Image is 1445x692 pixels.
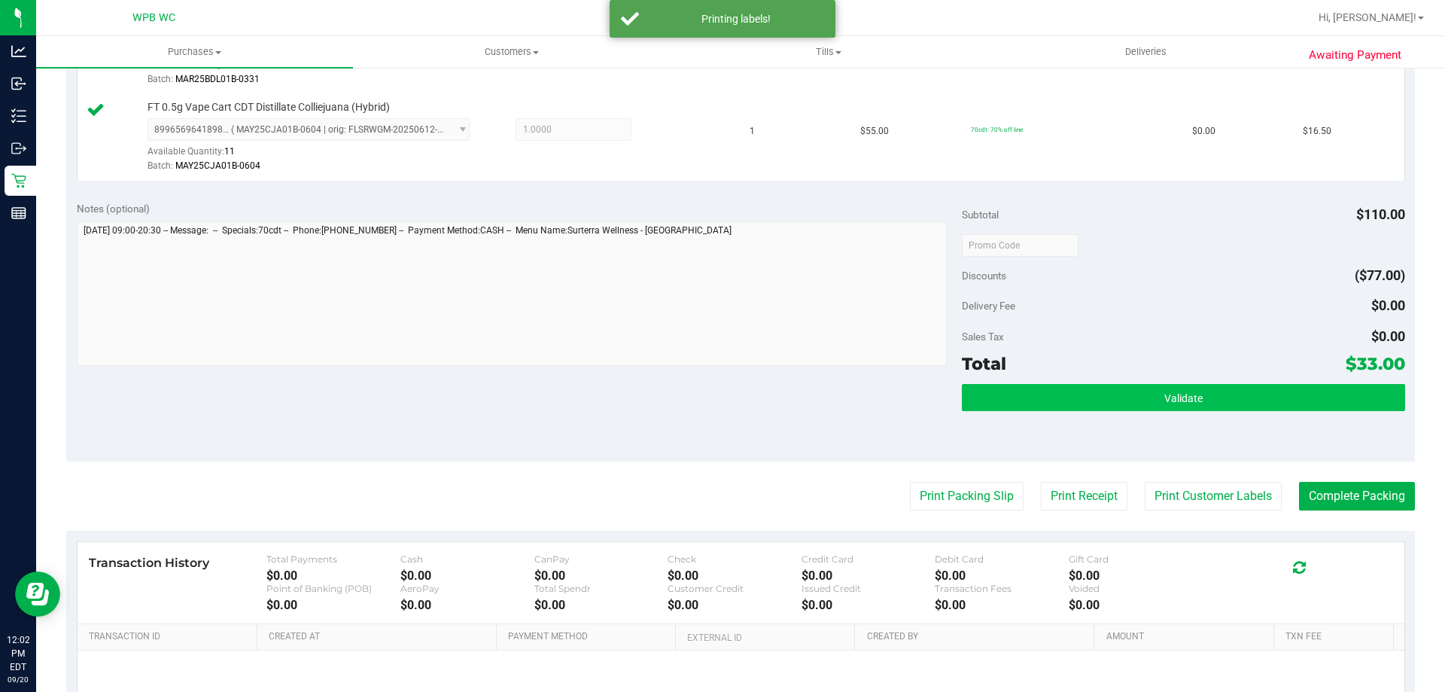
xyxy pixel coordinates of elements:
[802,553,935,565] div: Credit Card
[148,141,486,170] div: Available Quantity:
[987,36,1304,68] a: Deliveries
[269,631,490,643] a: Created At
[353,36,670,68] a: Customers
[534,569,668,583] div: $0.00
[266,598,400,612] div: $0.00
[400,553,534,565] div: Cash
[962,353,1006,374] span: Total
[1145,482,1282,511] button: Print Customer Labels
[1346,353,1405,374] span: $33.00
[1371,297,1405,313] span: $0.00
[534,553,668,565] div: CanPay
[668,598,802,612] div: $0.00
[1371,328,1405,344] span: $0.00
[1069,583,1203,594] div: Voided
[15,572,60,617] iframe: Resource center
[1069,569,1203,583] div: $0.00
[962,209,999,221] span: Subtotal
[11,141,26,156] inline-svg: Outbound
[148,160,173,171] span: Batch:
[962,262,1006,289] span: Discounts
[148,100,390,114] span: FT 0.5g Vape Cart CDT Distillate Colliejuana (Hybrid)
[148,54,486,84] div: Available Quantity:
[675,624,854,651] th: External ID
[534,598,668,612] div: $0.00
[802,583,935,594] div: Issued Credit
[175,160,260,171] span: MAY25CJA01B-0604
[11,108,26,123] inline-svg: Inventory
[266,553,400,565] div: Total Payments
[910,482,1024,511] button: Print Packing Slip
[508,631,670,643] a: Payment Method
[36,36,353,68] a: Purchases
[1285,631,1387,643] a: Txn Fee
[11,173,26,188] inline-svg: Retail
[1164,392,1203,404] span: Validate
[266,583,400,594] div: Point of Banking (POB)
[1303,124,1331,139] span: $16.50
[132,11,175,24] span: WPB WC
[867,631,1088,643] a: Created By
[148,74,173,84] span: Batch:
[1299,482,1415,511] button: Complete Packing
[400,569,534,583] div: $0.00
[1192,124,1215,139] span: $0.00
[802,598,935,612] div: $0.00
[1041,482,1127,511] button: Print Receipt
[1319,11,1416,23] span: Hi, [PERSON_NAME]!
[671,45,986,59] span: Tills
[1069,598,1203,612] div: $0.00
[534,583,668,594] div: Total Spendr
[224,146,235,157] span: 11
[971,126,1023,133] span: 70cdt: 70% off line
[935,553,1069,565] div: Debit Card
[860,124,889,139] span: $55.00
[89,631,251,643] a: Transaction ID
[935,598,1069,612] div: $0.00
[11,206,26,221] inline-svg: Reports
[1355,267,1405,283] span: ($77.00)
[668,569,802,583] div: $0.00
[647,11,824,26] div: Printing labels!
[962,384,1404,411] button: Validate
[400,583,534,594] div: AeroPay
[1356,206,1405,222] span: $110.00
[354,45,669,59] span: Customers
[7,633,29,674] p: 12:02 PM EDT
[7,674,29,685] p: 09/20
[11,44,26,59] inline-svg: Analytics
[77,203,150,215] span: Notes (optional)
[750,124,755,139] span: 1
[935,583,1069,594] div: Transaction Fees
[962,234,1078,257] input: Promo Code
[266,569,400,583] div: $0.00
[175,74,260,84] span: MAR25BDL01B-0331
[1069,553,1203,565] div: Gift Card
[668,583,802,594] div: Customer Credit
[400,598,534,612] div: $0.00
[962,300,1015,312] span: Delivery Fee
[670,36,987,68] a: Tills
[668,553,802,565] div: Check
[802,569,935,583] div: $0.00
[1309,47,1401,64] span: Awaiting Payment
[935,569,1069,583] div: $0.00
[1105,45,1187,59] span: Deliveries
[1106,631,1268,643] a: Amount
[224,59,230,70] span: 1
[36,45,353,59] span: Purchases
[962,331,1004,343] span: Sales Tax
[11,76,26,91] inline-svg: Inbound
